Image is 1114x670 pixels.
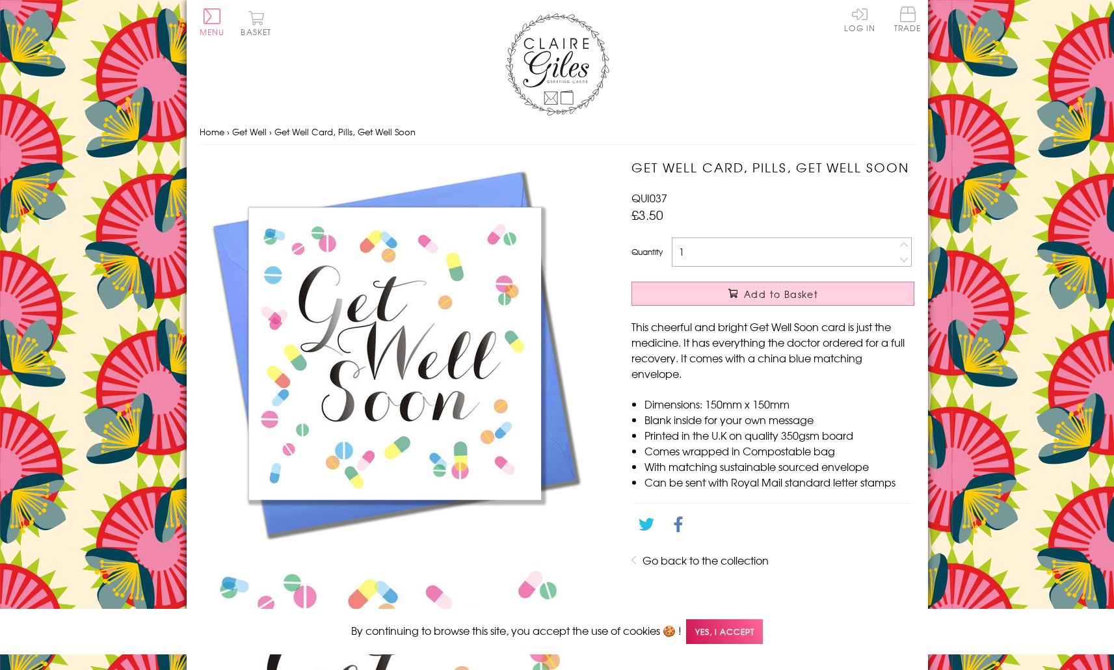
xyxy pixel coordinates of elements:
[200,26,225,38] span: Menu
[239,10,274,36] button: Basket
[644,443,914,459] li: Comes wrapped in Compostable bag
[227,126,230,138] span: ›
[844,7,875,32] a: Log In
[631,158,914,177] h1: Get Well Card, Pills, Get Well Soon
[200,119,915,146] nav: breadcrumbs
[269,126,272,138] span: ›
[644,412,914,427] li: Blank inside for your own message
[631,319,914,381] p: This cheerful and bright Get Well Soon card is just the medicine. It has everything the doctor or...
[200,126,224,138] a: Home
[686,619,763,645] span: Yes, I accept
[744,288,818,301] span: Add to Basket
[200,158,590,548] img: Get Well Card, Pills, Get Well Soon
[644,396,914,412] li: Dimensions: 150mm x 150mm
[505,13,609,116] img: Claire Giles Greetings Cards
[232,126,267,138] a: Get Well
[644,459,914,474] li: With matching sustainable sourced envelope
[644,427,914,443] li: Printed in the U.K on quality 350gsm board
[894,7,922,32] span: Trade
[631,190,667,206] span: QUI037
[894,7,922,34] a: Trade
[631,206,663,224] span: £3.50
[274,126,416,138] span: Get Well Card, Pills, Get Well Soon
[631,282,914,306] button: Add to Basket
[643,552,769,568] a: Go back to the collection
[644,474,914,490] li: Can be sent with Royal Mail standard letter stamps
[200,8,225,36] button: Menu
[631,246,663,258] label: Quantity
